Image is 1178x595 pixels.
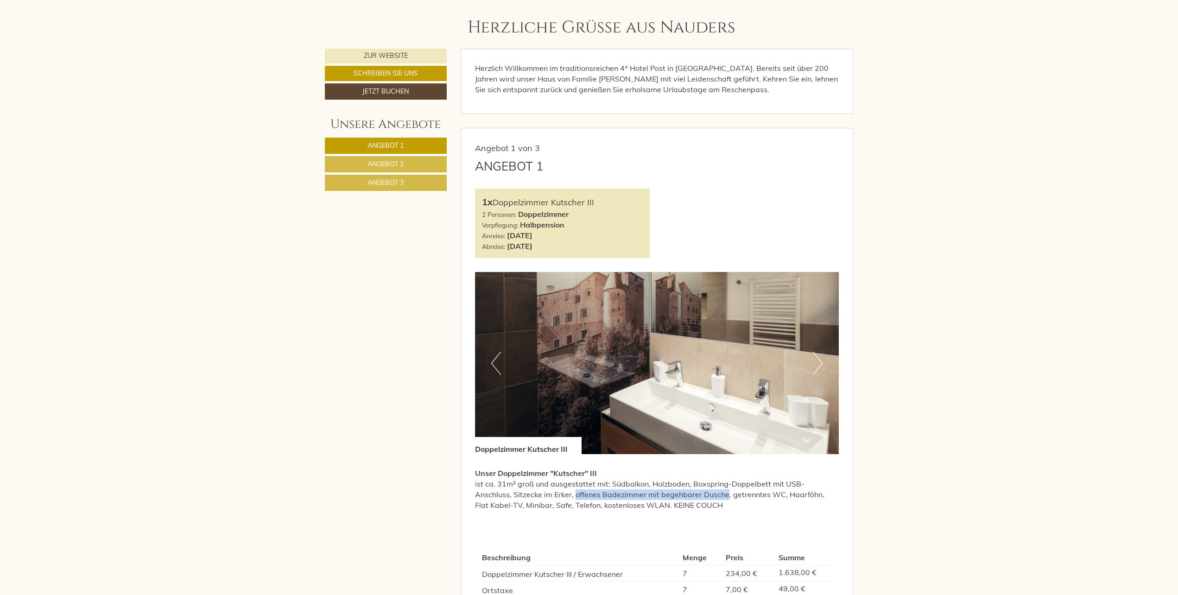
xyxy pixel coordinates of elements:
[520,220,564,229] b: Halbpension
[507,241,532,251] b: [DATE]
[482,232,505,240] small: Anreise:
[475,272,839,454] img: image
[491,352,501,375] button: Previous
[475,143,540,153] span: Angebot 1 von 3
[813,352,823,375] button: Next
[325,116,447,133] div: Unsere Angebote
[475,468,839,510] p: ist ca. 31m² groß und ausgestattet mit: Südbalkon, Holzboden, Boxspring-Doppelbett mit USB-Anschl...
[475,468,597,478] strong: Unser Doppelzimmer "Kutscher" III
[367,160,404,168] span: Angebot 2
[518,209,569,219] b: Doppelzimmer
[367,141,404,150] span: Angebot 1
[468,19,735,37] h1: Herzliche Grüße aus Nauders
[775,551,832,565] th: Summe
[475,437,582,455] div: Doppelzimmer Kutscher III
[325,49,447,63] a: Zur Website
[325,66,447,81] a: Schreiben Sie uns
[367,178,404,187] span: Angebot 3
[482,221,518,229] small: Verpflegung:
[482,196,493,208] b: 1x
[722,551,775,565] th: Preis
[679,565,722,582] td: 7
[679,551,722,565] th: Menge
[475,63,839,95] p: Herzlich Willkommen im traditionsreichen 4* Hotel Post in [GEOGRAPHIC_DATA]. Bereits seit über 20...
[482,196,643,209] div: Doppelzimmer Kutscher III
[325,83,447,100] a: Jetzt buchen
[507,231,532,240] b: [DATE]
[482,242,505,250] small: Abreise:
[775,565,832,582] td: 1.638,00 €
[482,210,516,218] small: 2 Personen:
[482,565,679,582] td: Doppelzimmer Kutscher III / Erwachsener
[726,569,757,578] span: 234,00 €
[482,551,679,565] th: Beschreibung
[475,158,544,175] div: Angebot 1
[726,585,748,594] span: 7,00 €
